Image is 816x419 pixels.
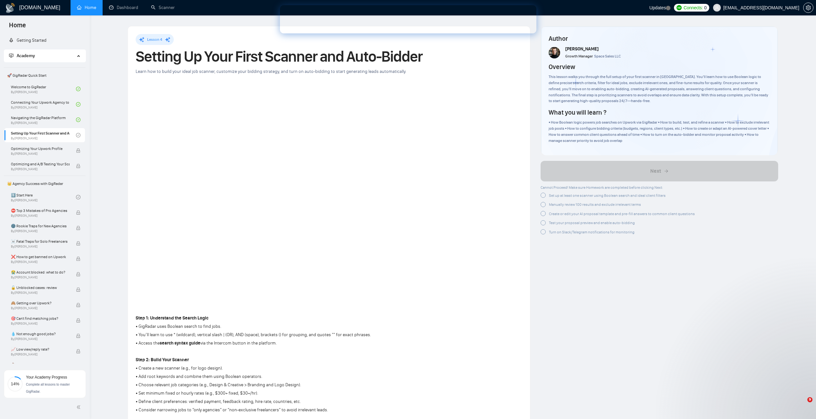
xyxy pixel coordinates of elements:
span: By [PERSON_NAME] [11,322,70,326]
iframe: Intercom live chat [794,397,810,413]
span: Growth Manager [565,54,593,58]
span: 9 [807,397,812,402]
span: By [PERSON_NAME] [11,306,70,310]
span: By [PERSON_NAME] [11,229,70,233]
span: check-circle [76,102,80,107]
h4: What you will learn ? [549,108,606,117]
p: • GigRadar uses Boolean search to find jobs. [136,323,371,330]
strong: search syntax guide [160,340,200,346]
span: Set up at least one scanner using Boolean search and ideal client filters [549,193,666,198]
a: homeHome [77,5,96,10]
span: lock [76,318,80,323]
span: lock [76,272,80,276]
li: Getting Started [4,34,86,47]
span: lock [76,148,80,153]
span: By [PERSON_NAME] [11,291,70,295]
p: • Create a new scanner (e.g., for logo design). [136,365,371,372]
span: Manually review 100 results and exclude irrelevant terms [549,202,641,207]
span: Create or edit your AI proposal template and pre-fill answers to common client questions [549,212,695,216]
span: Connects: [684,4,703,11]
button: setting [803,3,813,13]
span: Academy [17,53,35,58]
span: Complete all lessons to master GigRadar. [26,383,70,393]
span: Space Sales LLC [594,54,621,58]
img: vlad-t.jpg [549,47,560,58]
span: 0 [704,4,707,11]
span: 🔓 Unblocked cases: review [11,284,70,291]
p: • You’ll learn to use * (wildcard), vertical slash | (OR), AND (space), brackets () for grouping,... [136,331,371,338]
a: rocketGetting Started [9,38,46,43]
span: lock [76,303,80,307]
span: lock [76,241,80,246]
span: By [PERSON_NAME] [11,245,70,249]
a: Navigating the GigRadar PlatformBy[PERSON_NAME] [11,113,76,127]
span: By [PERSON_NAME] [11,167,70,171]
span: Turn on Slack/Telegram notifications for monitoring [549,230,635,234]
p: • Add root keywords and combine them using Boolean operators. [136,373,371,380]
a: dashboardDashboard [109,5,138,10]
span: check-circle [76,133,80,137]
span: setting [803,5,813,10]
span: By [PERSON_NAME] [11,214,70,218]
span: Home [4,21,31,34]
span: lock [76,210,80,215]
h4: Author [549,34,770,43]
a: Welcome to GigRadarBy[PERSON_NAME] [11,82,76,96]
span: lock [76,334,80,338]
button: Next [541,161,778,181]
span: Your Academy Progress [26,375,67,380]
a: searchScanner [151,5,175,10]
p: • Define client preferences: verified payment, feedback rating, hire rate, countries, etc. [136,398,371,405]
iframe: Intercom live chat banner [280,5,536,33]
span: check-circle [76,87,80,91]
a: Setting Up Your First Scanner and Auto-BidderBy[PERSON_NAME] [11,128,76,142]
div: • How Boolean logic powers job searches on Upwork via GigRadar • How to build, test, and refine a... [549,119,770,144]
span: Academy [9,53,35,58]
a: Connecting Your Upwork Agency to GigRadarBy[PERSON_NAME] [11,97,76,111]
span: Optimizing and A/B Testing Your Scanner for Better Results [11,161,70,167]
span: lock [76,226,80,230]
p: • Set minimum fixed or hourly rates (e.g., $300+ fixed, $30+/hr). [136,390,371,397]
p: • Access the via the Intercom button in the platform. [136,340,371,347]
span: By [PERSON_NAME] [11,260,70,264]
strong: Step 2: Build Your Scanner [136,357,189,362]
div: This lesson walks you through the full setup of your first scanner in [GEOGRAPHIC_DATA]. You’ll l... [549,74,770,104]
h1: Setting Up Your First Scanner and Auto-Bidder [136,49,522,64]
span: Learn how to build your ideal job scanner, customize your bidding strategy, and turn on auto-bidd... [136,69,406,74]
span: lock [76,287,80,292]
span: 💩 Irrelevant replies? [11,362,70,368]
p: • Consider narrowing jobs to “only agencies” or “non-exclusive freelancers” to avoid irrelevant l... [136,406,371,414]
span: 🚀 GigRadar Quick Start [4,69,85,82]
span: By [PERSON_NAME] [11,353,70,356]
span: Lesson 4 [147,37,162,42]
span: 🎯 Can't find matching jobs? [11,315,70,322]
span: check-circle [76,118,80,122]
span: By [PERSON_NAME] [11,152,70,156]
span: 👑 Agency Success with GigRadar [4,177,85,190]
span: 🌚 Rookie Traps for New Agencies [11,223,70,229]
img: logo [5,3,15,13]
a: setting [803,5,813,10]
span: By [PERSON_NAME] [11,275,70,279]
strong: Step 1: Understand the Search Logic [136,315,208,321]
span: [PERSON_NAME] [565,46,599,52]
p: • Choose relevant job categories (e.g., Design & Creative > Branding and Logo Design). [136,381,371,388]
span: double-left [76,404,83,410]
span: Test your proposal preview and enable auto-bidding [549,221,635,225]
span: lock [76,257,80,261]
span: 😭 Account blocked: what to do? [11,269,70,275]
img: upwork-logo.png [677,5,682,10]
span: check-circle [76,195,80,199]
span: 14% [7,382,23,386]
span: lock [76,164,80,168]
span: lock [76,349,80,354]
span: 🙈 Getting over Upwork? [11,300,70,306]
span: ❌ How to get banned on Upwork [11,254,70,260]
span: Optimizing Your Upwork Profile [11,145,70,152]
span: 📈 Low view/reply rate? [11,346,70,353]
h4: Overview [549,62,575,71]
span: 💧 Not enough good jobs? [11,331,70,337]
span: user [715,5,719,10]
span: Updates [649,5,666,10]
span: Next [650,167,661,175]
